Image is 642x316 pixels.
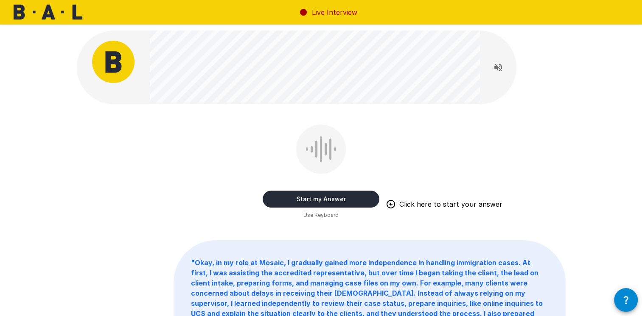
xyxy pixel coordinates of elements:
span: Use Keyboard [303,211,339,219]
img: bal_avatar.png [92,41,135,83]
p: Live Interview [312,7,357,17]
button: Read questions aloud [490,59,507,76]
button: Start my Answer [263,191,379,208]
